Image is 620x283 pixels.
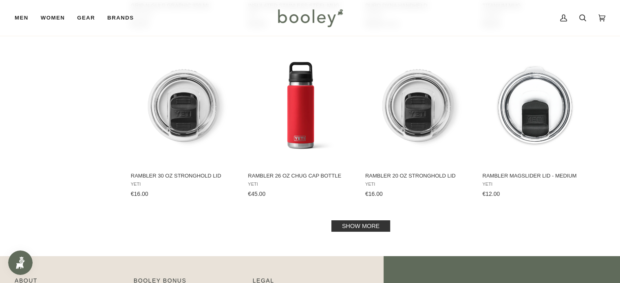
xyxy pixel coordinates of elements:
span: YETI [131,182,236,187]
span: YETI [248,182,353,187]
span: Men [15,14,29,22]
span: €12.00 [482,191,500,197]
span: Rambler 26 oz Chug Cap Bottle [248,172,353,180]
span: Rambler 30 oz Stronghold Lid [131,172,236,180]
span: YETI [365,182,471,187]
span: Rambler 20 oz Stronghold Lid [365,172,471,180]
img: Yeti Rambler 20 oz Stronghold Lid - Booley Galway [364,51,472,159]
span: €45.00 [248,191,265,197]
img: Yeti Rambler Magslider Lid - Medium - Booley Galway [481,51,589,159]
div: Pagination [131,223,591,229]
img: Yeti Rambler 30 oz Stronghold Lid - Booley Galway [130,51,238,159]
a: Rambler Magslider Lid - Medium [481,44,589,200]
a: Rambler 20 oz Stronghold Lid [364,44,472,200]
span: Gear [77,14,95,22]
span: Brands [107,14,134,22]
a: Show more [331,220,390,232]
img: Booley [274,6,346,30]
span: Women [41,14,65,22]
span: YETI [482,182,588,187]
span: €16.00 [131,191,148,197]
a: Rambler 26 oz Chug Cap Bottle [247,44,355,200]
iframe: Button to open loyalty program pop-up [8,250,33,275]
span: €16.00 [365,191,383,197]
a: Rambler 30 oz Stronghold Lid [130,44,238,200]
span: Rambler Magslider Lid - Medium [482,172,588,180]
